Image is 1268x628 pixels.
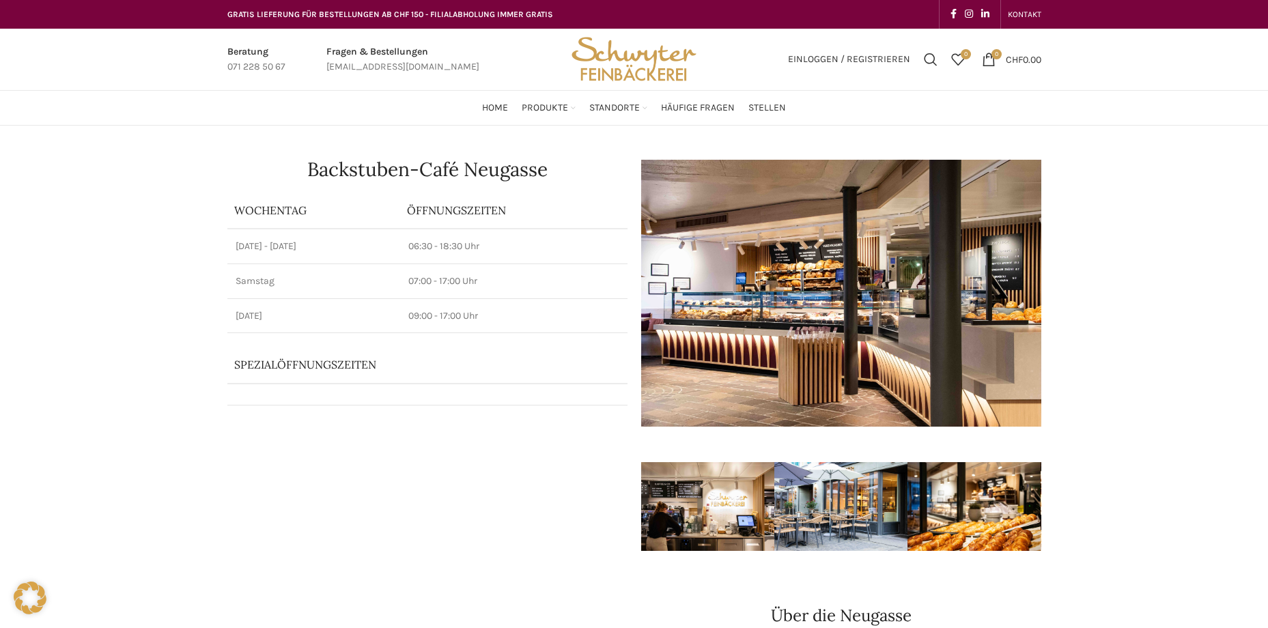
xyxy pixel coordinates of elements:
[227,10,553,19] span: GRATIS LIEFERUNG FÜR BESTELLUNGEN AB CHF 150 - FILIALABHOLUNG IMMER GRATIS
[236,274,393,288] p: Samstag
[961,5,977,24] a: Instagram social link
[236,309,393,323] p: [DATE]
[1008,10,1041,19] span: KONTAKT
[975,46,1048,73] a: 0 CHF0.00
[946,5,961,24] a: Facebook social link
[641,608,1041,624] h2: Über die Neugasse
[961,49,971,59] span: 0
[774,462,907,551] img: schwyter-61
[748,94,786,122] a: Stellen
[236,240,393,253] p: [DATE] - [DATE]
[227,160,628,179] h1: Backstuben-Café Neugasse
[522,102,568,115] span: Produkte
[482,102,508,115] span: Home
[661,102,735,115] span: Häufige Fragen
[326,44,479,75] a: Infobox link
[567,29,701,90] img: Bäckerei Schwyter
[227,44,285,75] a: Infobox link
[991,49,1002,59] span: 0
[641,462,774,551] img: schwyter-17
[1001,1,1048,28] div: Secondary navigation
[1041,462,1174,551] img: schwyter-10
[788,55,910,64] span: Einloggen / Registrieren
[589,102,640,115] span: Standorte
[748,102,786,115] span: Stellen
[221,94,1048,122] div: Main navigation
[589,94,647,122] a: Standorte
[944,46,972,73] div: Meine Wunschliste
[482,94,508,122] a: Home
[234,357,582,372] p: Spezialöffnungszeiten
[917,46,944,73] a: Suchen
[1008,1,1041,28] a: KONTAKT
[977,5,994,24] a: Linkedin social link
[407,203,620,218] p: ÖFFNUNGSZEITEN
[522,94,576,122] a: Produkte
[234,203,394,218] p: Wochentag
[408,309,619,323] p: 09:00 - 17:00 Uhr
[661,94,735,122] a: Häufige Fragen
[567,53,701,64] a: Site logo
[408,240,619,253] p: 06:30 - 18:30 Uhr
[944,46,972,73] a: 0
[1006,53,1023,65] span: CHF
[408,274,619,288] p: 07:00 - 17:00 Uhr
[781,46,917,73] a: Einloggen / Registrieren
[1006,53,1041,65] bdi: 0.00
[907,462,1041,551] img: schwyter-12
